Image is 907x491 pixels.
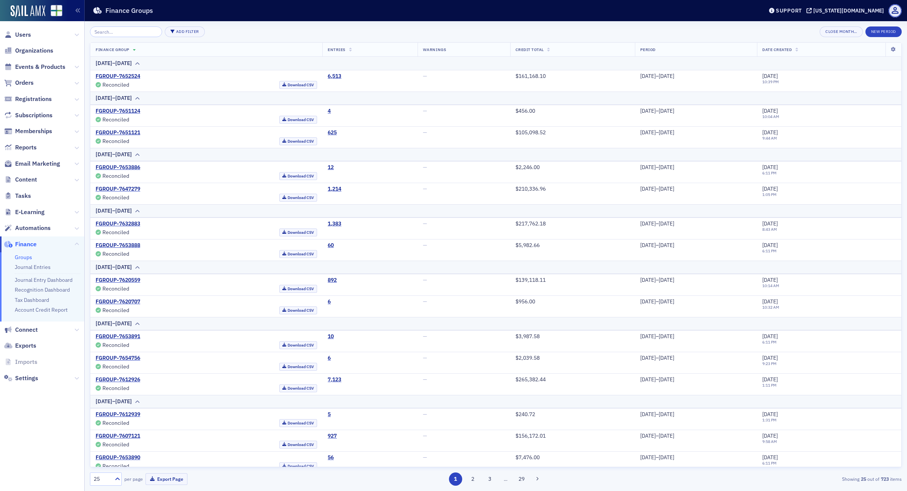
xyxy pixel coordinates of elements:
a: Download CSV [279,250,317,258]
span: [DATE] [762,454,778,461]
div: [DATE]–[DATE] [96,59,132,67]
span: Warnings [423,47,446,52]
a: FGROUP-7620559 [96,277,140,284]
span: $265,382.44 [515,376,546,383]
button: Close Month… [820,26,862,37]
span: $5,982.66 [515,242,540,249]
span: — [423,129,427,136]
span: $105,098.52 [515,129,546,136]
a: Settings [4,374,38,382]
button: [US_STATE][DOMAIN_NAME] [806,8,887,13]
a: FGROUP-7652524 [96,73,140,80]
span: [DATE] [762,107,778,114]
span: Finance [15,240,37,249]
a: Registrations [4,95,52,103]
a: Journal Entries [15,264,51,270]
a: FGROUP-7607121 [96,433,140,440]
time: 10:32 AM [762,305,779,310]
button: New Period [865,26,902,37]
button: Add Filter [165,26,205,37]
strong: 25 [859,475,867,482]
strong: 723 [879,475,890,482]
input: Search… [90,26,162,37]
div: Reconciled [102,287,129,291]
span: — [423,73,427,79]
span: — [423,220,427,227]
span: Imports [15,358,37,366]
a: Download CSV [279,194,317,202]
span: — [423,376,427,383]
span: Exports [15,342,36,350]
span: [DATE] [762,220,778,227]
a: Download CSV [279,441,317,449]
a: Groups [15,254,32,261]
span: $217,762.18 [515,220,546,227]
img: SailAMX [11,5,45,17]
span: [DATE] [762,354,778,361]
span: $139,118.11 [515,277,546,283]
a: FGROUP-7653891 [96,333,140,340]
time: 6:11 PM [762,339,777,345]
h1: Finance Groups [105,6,153,15]
div: 60 [328,242,334,249]
div: 25 [94,475,110,483]
a: Download CSV [279,228,317,236]
div: 4 [328,108,331,115]
div: [DATE]–[DATE] [640,129,752,136]
span: [DATE] [762,242,778,249]
span: — [423,107,427,114]
div: 625 [328,129,337,136]
div: Reconciled [102,118,129,122]
time: 6:11 PM [762,460,777,466]
span: [DATE] [762,333,778,340]
a: 6,513 [328,73,341,80]
a: Download CSV [279,172,317,180]
a: Download CSV [279,363,317,371]
a: 5 [328,411,331,418]
a: FGROUP-7653888 [96,242,140,249]
span: $2,246.00 [515,164,540,171]
span: — [423,277,427,283]
span: Tasks [15,192,31,200]
a: Tasks [4,192,31,200]
a: Imports [4,358,37,366]
a: FGROUP-7647279 [96,186,140,193]
div: [DATE]–[DATE] [96,263,132,271]
span: — [423,432,427,439]
div: [DATE]–[DATE] [96,320,132,328]
span: [DATE] [762,164,778,171]
span: $2,039.58 [515,354,540,361]
a: Download CSV [279,384,317,392]
div: 56 [328,454,334,461]
span: — [423,411,427,418]
a: Download CSV [279,285,317,293]
a: E-Learning [4,208,45,216]
span: — [423,298,427,305]
div: [DATE]–[DATE] [640,376,752,383]
a: Journal Entry Dashboard [15,277,73,283]
div: [DATE]–[DATE] [96,94,132,102]
time: 8:43 AM [762,227,777,232]
a: 7,123 [328,376,341,383]
span: Memberships [15,127,52,135]
button: 1 [449,472,462,486]
div: Reconciled [102,83,129,87]
div: Reconciled [102,464,129,468]
div: Reconciled [102,308,129,312]
div: Reconciled [102,386,129,390]
div: Reconciled [102,343,129,347]
div: [DATE]–[DATE] [640,355,752,362]
a: FGROUP-7612939 [96,411,140,418]
a: FGROUP-7654756 [96,355,140,362]
label: per page [124,475,143,482]
time: 9:44 AM [762,135,777,141]
span: $7,476.00 [515,454,540,461]
div: Reconciled [102,252,129,256]
span: Period [640,47,656,52]
a: View Homepage [45,5,62,18]
a: 1,214 [328,186,341,193]
span: $956.00 [515,298,535,305]
a: Download CSV [279,81,317,89]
